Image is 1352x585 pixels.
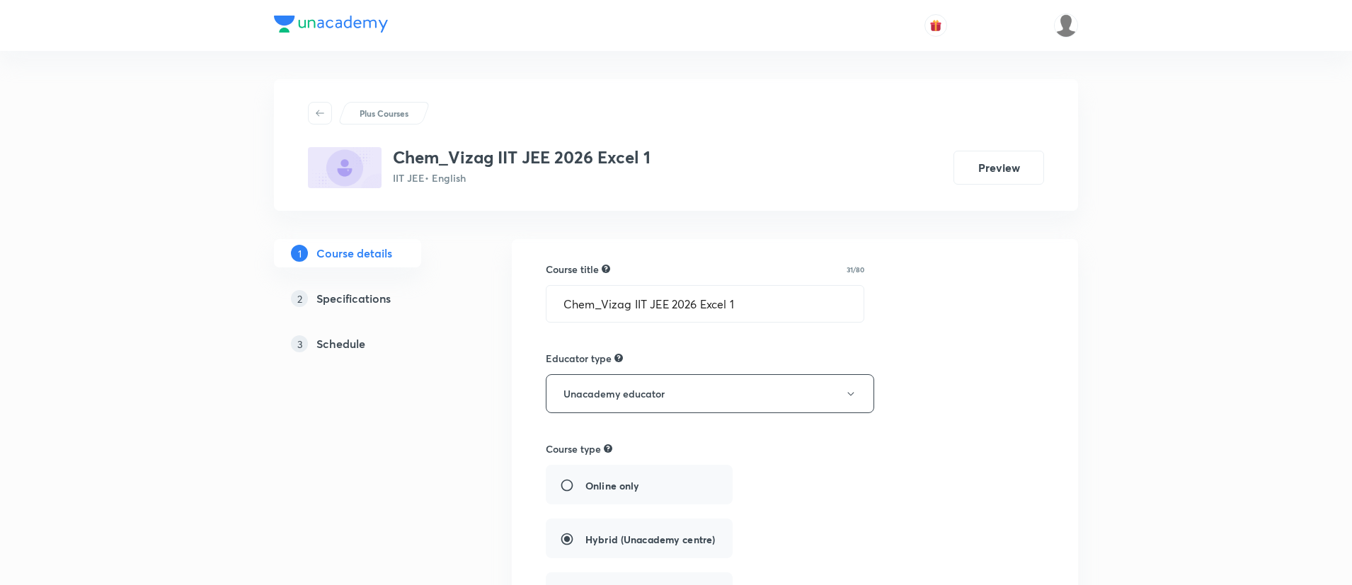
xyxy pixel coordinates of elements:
[316,290,391,307] h5: Specifications
[316,245,392,262] h5: Course details
[546,262,599,277] h6: Course title
[393,147,651,168] h3: Chem_Vizag IIT JEE 2026 Excel 1
[274,16,388,33] img: Company Logo
[953,151,1044,185] button: Preview
[602,262,610,275] div: A great title is short, clear and descriptive
[847,266,864,273] p: 31/80
[546,351,612,366] h6: Educator type
[546,286,864,322] input: A great title is short, clear and descriptive
[274,330,466,358] a: 3Schedule
[291,335,308,352] p: 3
[316,335,365,352] h5: Schedule
[1054,13,1078,37] img: karthik
[604,442,612,455] div: A hybrid course can have a mix of online and offline classes. These courses will have restricted ...
[546,374,874,413] button: Unacademy educator
[929,19,942,32] img: avatar
[614,352,623,364] div: Not allowed to edit
[274,16,388,36] a: Company Logo
[924,14,947,37] button: avatar
[291,290,308,307] p: 2
[308,147,382,188] img: BEAF735F-F396-424B-BA44-42560D37A9D7_plus.png
[546,441,601,456] h6: Course type
[291,245,308,262] p: 1
[393,170,651,185] p: IIT JEE • English
[360,107,408,120] p: Plus Courses
[274,284,466,313] a: 2Specifications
